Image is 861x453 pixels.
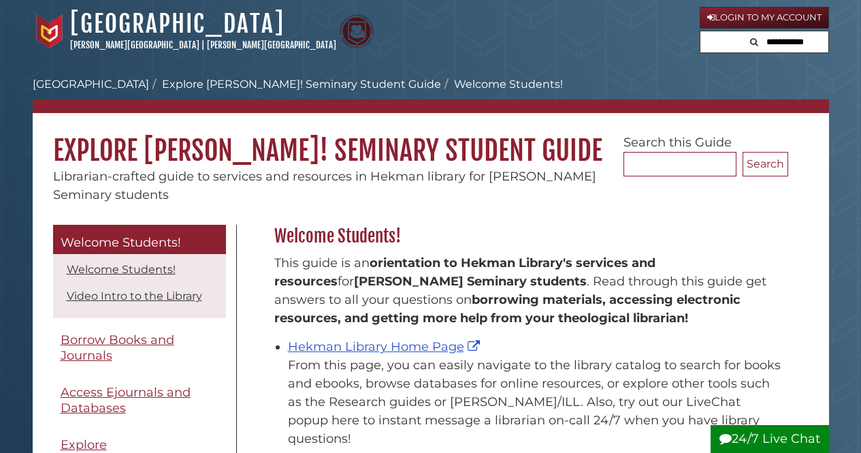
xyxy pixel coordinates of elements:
[67,263,176,276] a: Welcome Students!
[288,356,781,448] div: From this page, you can easily navigate to the library catalog to search for books and ebooks, br...
[711,425,829,453] button: 24/7 Live Chat
[340,14,374,48] img: Calvin Theological Seminary
[162,78,441,91] a: Explore [PERSON_NAME]! Seminary Student Guide
[53,169,596,202] span: Librarian-crafted guide to services and resources in Hekman library for [PERSON_NAME] Seminary st...
[33,14,67,48] img: Calvin University
[274,255,655,289] strong: orientation to Hekman Library's services and resources
[274,292,741,326] b: borrowing materials, accessing electronic resources, and getting more help from your theological ...
[33,76,829,113] nav: breadcrumb
[746,31,762,50] button: Search
[53,225,226,255] a: Welcome Students!
[53,377,226,423] a: Access Ejournals and Databases
[33,113,829,168] h1: Explore [PERSON_NAME]! Seminary Student Guide
[61,385,191,416] span: Access Ejournals and Databases
[33,78,149,91] a: [GEOGRAPHIC_DATA]
[700,7,829,29] a: Login to My Account
[70,9,285,39] a: [GEOGRAPHIC_DATA]
[288,339,483,354] a: Hekman Library Home Page
[750,37,758,46] i: Search
[207,40,336,50] a: [PERSON_NAME][GEOGRAPHIC_DATA]
[61,332,174,363] span: Borrow Books and Journals
[61,235,181,250] span: Welcome Students!
[201,40,205,50] span: |
[354,274,587,289] strong: [PERSON_NAME] Seminary students
[53,325,226,371] a: Borrow Books and Journals
[70,40,199,50] a: [PERSON_NAME][GEOGRAPHIC_DATA]
[267,225,788,247] h2: Welcome Students!
[274,255,766,326] span: This guide is an for . Read through this guide get answers to all your questions on
[743,152,788,176] button: Search
[441,76,563,93] li: Welcome Students!
[67,290,202,302] a: Video Intro to the Library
